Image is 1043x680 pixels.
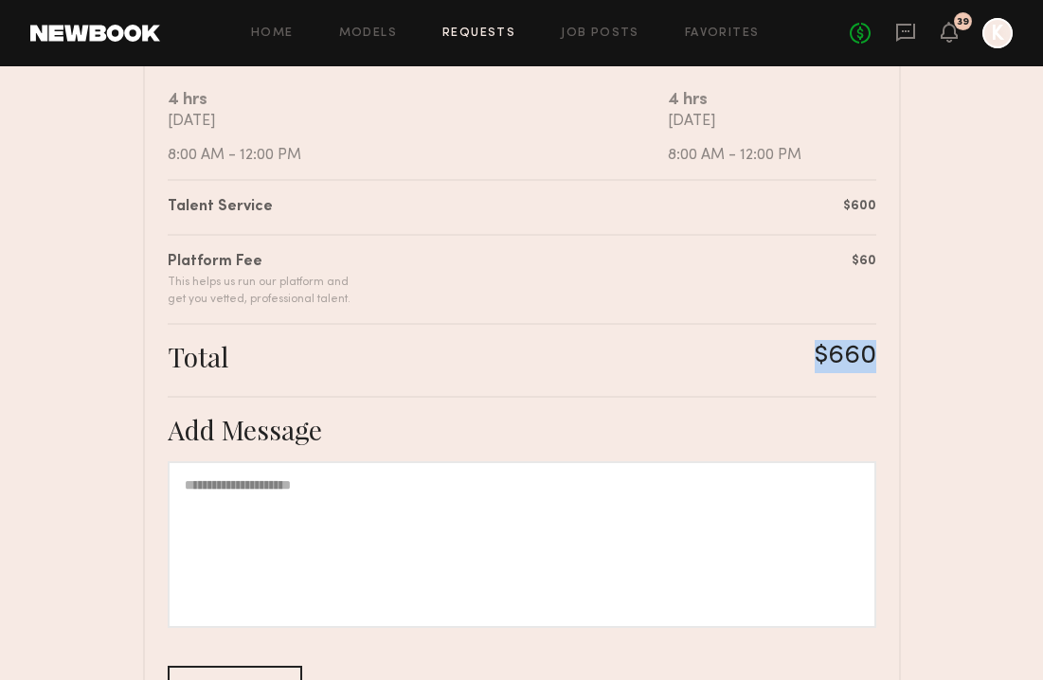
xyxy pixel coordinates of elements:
div: $60 [852,251,876,271]
a: K [982,18,1013,48]
div: Total [168,340,228,373]
div: $660 [815,340,876,373]
div: Add Message [168,413,876,446]
div: 4 hrs [168,87,668,113]
a: Models [339,27,397,40]
div: Confirmed Hours [668,39,876,72]
div: $600 [843,196,876,216]
div: [DATE] 8:00 AM - 12:00 PM [668,113,876,164]
a: Home [251,27,294,40]
div: Platform Fee [168,251,351,274]
div: 4 hrs [668,87,876,113]
div: Booked Hours [168,39,668,72]
div: 39 [957,17,969,27]
a: Favorites [685,27,760,40]
div: This helps us run our platform and get you vetted, professional talent. [168,274,351,308]
div: [DATE] 8:00 AM - 12:00 PM [168,113,668,164]
div: Talent Service [168,196,273,219]
a: Job Posts [561,27,639,40]
a: Requests [442,27,515,40]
